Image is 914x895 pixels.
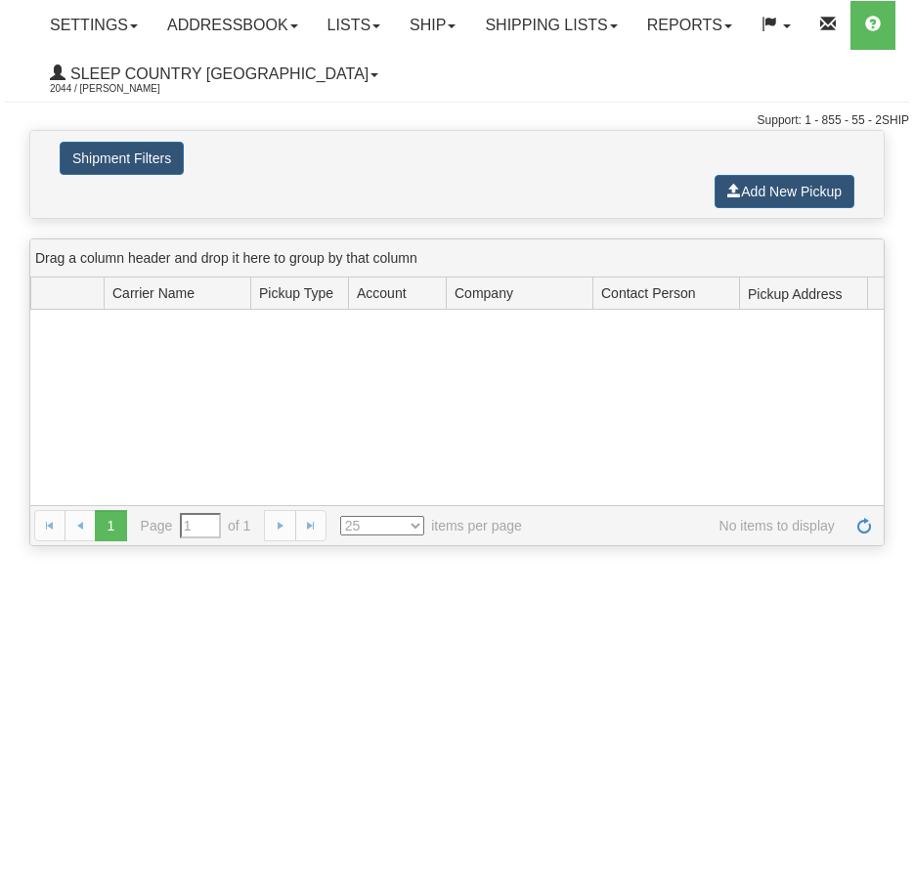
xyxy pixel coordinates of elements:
[112,283,195,303] span: Carrier Name
[470,1,631,50] a: Shipping lists
[95,510,126,541] span: 1
[455,283,513,303] span: Company
[395,1,470,50] a: Ship
[141,513,251,538] span: Page of 1
[152,1,313,50] a: Addressbook
[549,516,835,535] span: No items to display
[259,283,333,303] span: Pickup Type
[340,516,522,535] span: items per page
[35,50,393,99] a: Sleep Country [GEOGRAPHIC_DATA] 2044 / [PERSON_NAME]
[50,79,196,99] span: 2044 / [PERSON_NAME]
[357,283,407,303] span: Account
[849,510,880,541] a: Refresh
[313,1,395,50] a: Lists
[35,1,152,50] a: Settings
[715,175,854,208] button: Add New Pickup
[60,142,184,175] button: Shipment Filters
[601,283,696,303] span: Contact Person
[5,112,909,129] div: Support: 1 - 855 - 55 - 2SHIP
[632,1,747,50] a: Reports
[65,65,369,82] span: Sleep Country [GEOGRAPHIC_DATA]
[30,239,884,277] div: grid grouping header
